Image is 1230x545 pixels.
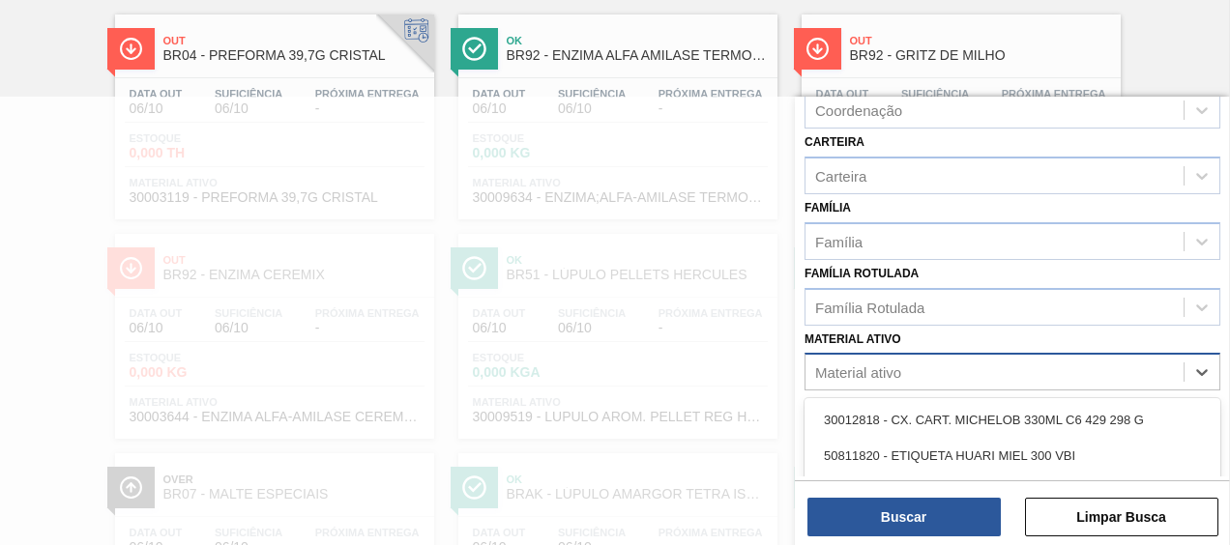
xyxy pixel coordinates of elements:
span: BR04 - PREFORMA 39,7G CRISTAL [163,48,425,63]
label: Carteira [805,135,864,149]
label: Família [805,201,851,215]
span: Suficiência [215,88,282,100]
div: 50811820 - ETIQUETA HUARI MIEL 300 VBI [805,438,1220,473]
div: 30004352 - ETIQUETA ROXO 2593C MEIO CORTE LINER [805,473,1220,509]
span: Suficiência [558,88,626,100]
span: Data out [130,88,183,100]
span: Suficiência [901,88,969,100]
div: Material ativo [815,364,901,381]
span: Out [850,35,1111,46]
span: BR92 - ENZIMA ALFA AMILASE TERMOESTAVEL [507,48,768,63]
span: Próxima Entrega [1002,88,1106,100]
div: Família Rotulada [815,299,924,315]
span: Out [163,35,425,46]
div: Coordenação [815,102,902,119]
div: Família [815,233,863,249]
img: Ícone [119,37,143,61]
span: BR92 - GRITZ DE MILHO [850,48,1111,63]
label: Família Rotulada [805,267,919,280]
img: Ícone [805,37,830,61]
img: Ícone [462,37,486,61]
label: Material ativo [805,332,901,346]
div: Carteira [815,167,866,184]
div: 30012818 - CX. CART. MICHELOB 330ML C6 429 298 G [805,402,1220,438]
span: Ok [507,35,768,46]
span: Próxima Entrega [315,88,420,100]
span: Data out [473,88,526,100]
span: Data out [816,88,869,100]
span: Próxima Entrega [659,88,763,100]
